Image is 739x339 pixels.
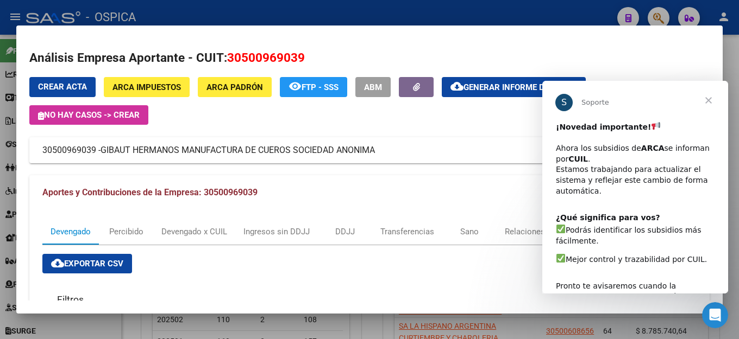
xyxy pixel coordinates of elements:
[104,77,190,97] button: ARCA Impuestos
[101,144,375,157] span: GIBAUT HERMANOS MANUFACTURA DE CUEROS SOCIEDAD ANONIMA
[29,137,710,163] mat-expansion-panel-header: 30500969039 -GIBAUT HERMANOS MANUFACTURA DE CUEROS SOCIEDAD ANONIMA
[38,110,140,120] span: No hay casos -> Crear
[112,82,181,92] span: ARCA Impuestos
[51,226,91,238] div: Devengado
[51,257,64,270] mat-icon: cloud_download
[42,144,684,157] mat-panel-title: 30500969039 -
[289,80,302,93] mat-icon: remove_red_eye
[464,82,577,92] span: Generar informe de deuda
[227,50,305,65] span: 30500969039
[450,80,464,93] mat-icon: cloud_download
[14,189,172,223] div: Pronto te avisaremos cuando la actualización esté disponible.
[161,226,227,238] div: Devengado x CUIL
[52,293,89,305] h3: Filtros
[702,302,728,328] iframe: Intercom live chat
[302,82,339,92] span: FTP - SSS
[380,226,434,238] div: Transferencias
[38,82,87,92] span: Crear Acta
[29,105,148,125] button: No hay casos -> Crear
[29,77,96,97] button: Crear Acta
[542,81,728,293] iframe: Intercom live chat mensaje
[42,254,132,273] button: Exportar CSV
[42,187,258,197] span: Aportes y Contribuciones de la Empresa: 30500969039
[364,82,382,92] span: ABM
[206,82,263,92] span: ARCA Padrón
[460,226,479,238] div: Sano
[280,77,347,97] button: FTP - SSS
[198,77,272,97] button: ARCA Padrón
[442,77,586,97] button: Generar informe de deuda
[335,226,355,238] div: DDJJ
[51,259,123,268] span: Exportar CSV
[29,49,710,67] h2: Análisis Empresa Aportante - CUIT:
[355,77,391,97] button: ABM
[29,175,710,210] mat-expansion-panel-header: Aportes y Contribuciones de la Empresa: 30500969039
[243,226,310,238] div: Ingresos sin DDJJ
[505,226,583,238] div: Relaciones Laborales
[109,226,143,238] div: Percibido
